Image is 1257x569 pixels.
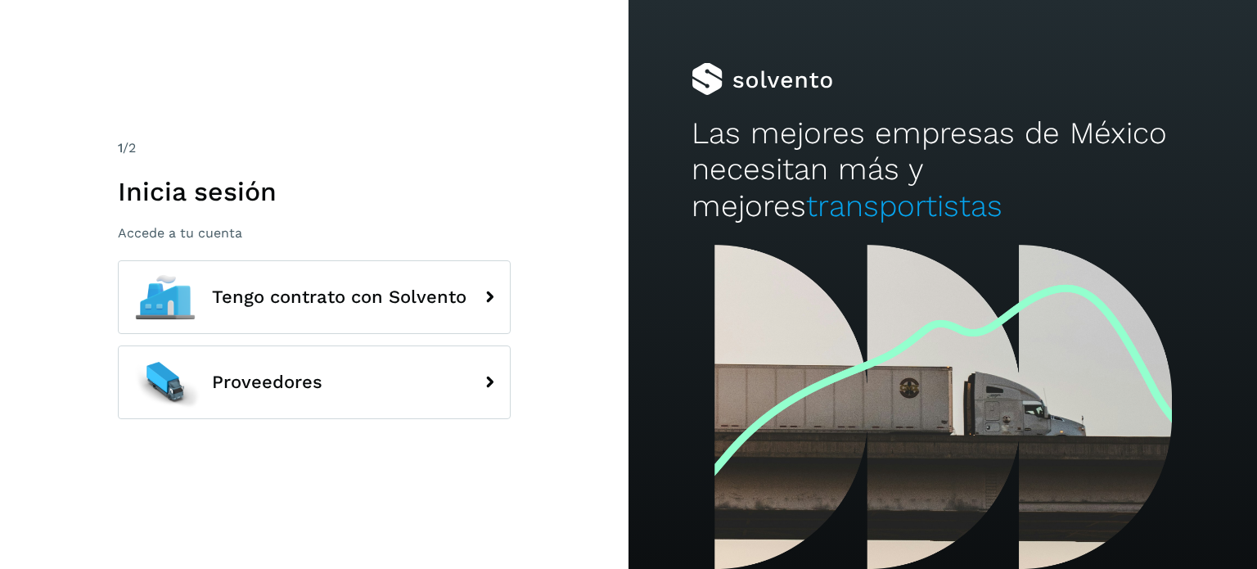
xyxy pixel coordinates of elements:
[118,345,511,419] button: Proveedores
[118,225,511,241] p: Accede a tu cuenta
[212,287,466,307] span: Tengo contrato con Solvento
[692,115,1194,224] h2: Las mejores empresas de México necesitan más y mejores
[118,260,511,334] button: Tengo contrato con Solvento
[212,373,322,392] span: Proveedores
[806,188,1002,224] span: transportistas
[118,176,511,207] h1: Inicia sesión
[118,140,123,156] span: 1
[118,138,511,158] div: /2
